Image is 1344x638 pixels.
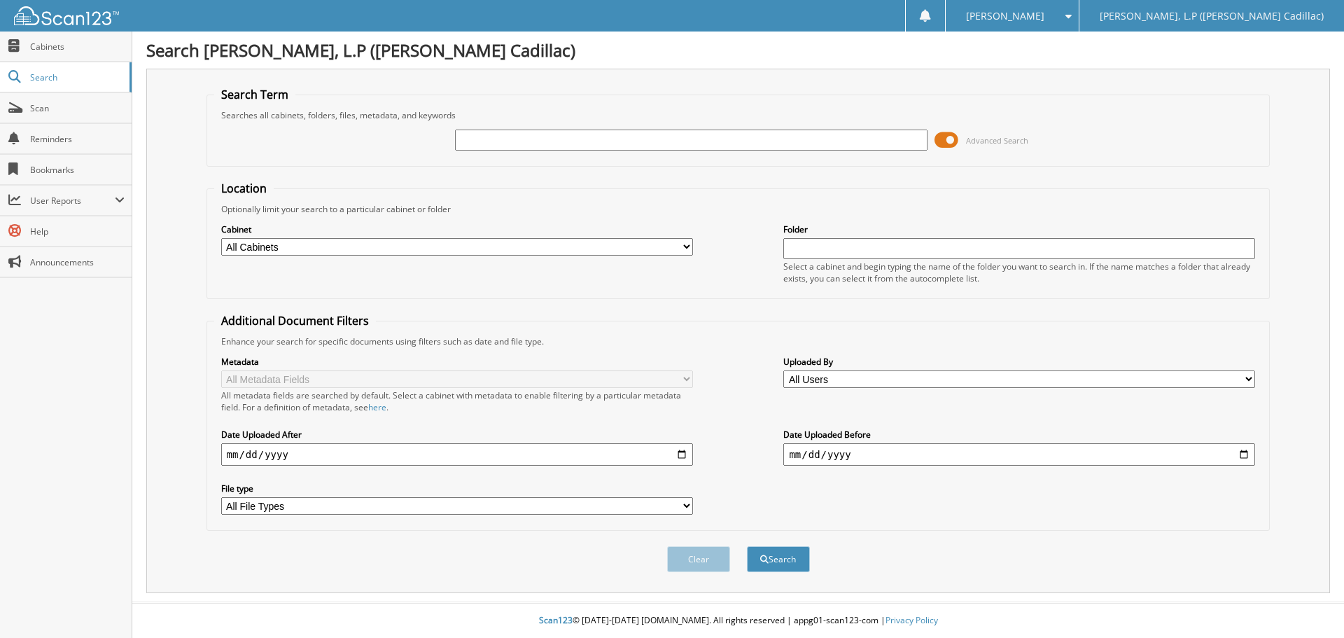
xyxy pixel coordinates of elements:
span: Scan123 [539,614,573,626]
span: Reminders [30,133,125,145]
label: Folder [783,223,1255,235]
a: Privacy Policy [885,614,938,626]
span: User Reports [30,195,115,207]
input: start [221,443,693,466]
span: Cabinets [30,41,125,53]
label: Uploaded By [783,356,1255,368]
span: [PERSON_NAME], L.P ([PERSON_NAME] Cadillac) [1100,12,1324,20]
h1: Search [PERSON_NAME], L.P ([PERSON_NAME] Cadillac) [146,39,1330,62]
span: Announcements [30,256,125,268]
span: Advanced Search [966,135,1028,146]
button: Clear [667,546,730,572]
div: Select a cabinet and begin typing the name of the folder you want to search in. If the name match... [783,261,1255,284]
label: Date Uploaded Before [783,429,1255,441]
div: Optionally limit your search to a particular cabinet or folder [214,203,1263,215]
label: Date Uploaded After [221,429,693,441]
label: Metadata [221,356,693,368]
label: File type [221,483,693,494]
legend: Additional Document Filters [214,313,376,328]
span: Scan [30,102,125,114]
img: scan123-logo-white.svg [14,6,119,25]
label: Cabinet [221,223,693,235]
span: Help [30,226,125,237]
span: [PERSON_NAME] [966,12,1044,20]
div: © [DATE]-[DATE] [DOMAIN_NAME]. All rights reserved | appg01-scan123-com | [132,604,1344,638]
span: Search [30,71,122,83]
div: Enhance your search for specific documents using filters such as date and file type. [214,335,1263,347]
legend: Search Term [214,87,295,102]
div: All metadata fields are searched by default. Select a cabinet with metadata to enable filtering b... [221,389,693,413]
button: Search [747,546,810,572]
a: here [368,401,386,413]
legend: Location [214,181,274,196]
span: Bookmarks [30,164,125,176]
input: end [783,443,1255,466]
div: Searches all cabinets, folders, files, metadata, and keywords [214,109,1263,121]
